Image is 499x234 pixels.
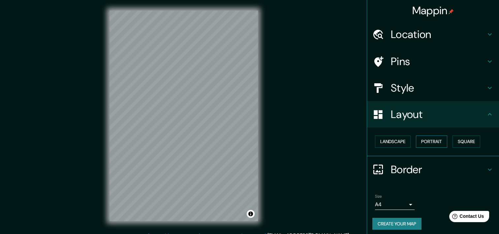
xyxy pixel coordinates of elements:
label: Size [375,193,382,199]
button: Square [452,136,480,148]
button: Create your map [372,218,421,230]
div: A4 [375,199,415,210]
button: Landscape [375,136,411,148]
h4: Location [391,28,486,41]
img: pin-icon.png [449,9,454,14]
h4: Border [391,163,486,176]
button: Toggle attribution [247,210,255,218]
canvas: Map [109,11,258,221]
div: Border [367,156,499,183]
h4: Style [391,81,486,95]
button: Portrait [416,136,447,148]
h4: Pins [391,55,486,68]
div: Layout [367,101,499,128]
div: Location [367,21,499,48]
iframe: Help widget launcher [440,208,492,227]
h4: Mappin [412,4,454,17]
div: Style [367,75,499,101]
h4: Layout [391,108,486,121]
div: Pins [367,48,499,75]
